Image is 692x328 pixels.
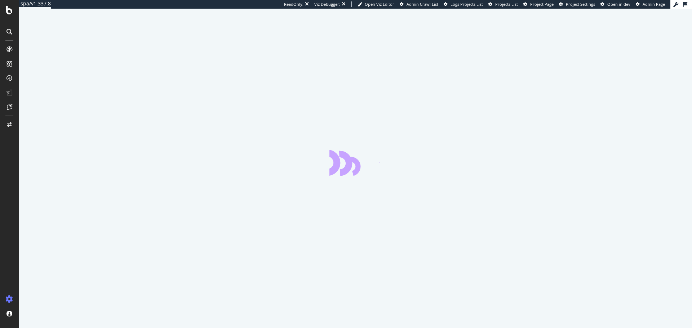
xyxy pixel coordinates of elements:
div: ReadOnly: [284,1,303,7]
span: Open Viz Editor [365,1,394,7]
span: Projects List [495,1,518,7]
div: Viz Debugger: [314,1,340,7]
a: Open in dev [600,1,630,7]
span: Open in dev [607,1,630,7]
a: Project Settings [559,1,595,7]
span: Project Page [530,1,554,7]
span: Admin Page [643,1,665,7]
span: Admin Crawl List [407,1,438,7]
a: Project Page [523,1,554,7]
span: Logs Projects List [451,1,483,7]
span: Project Settings [566,1,595,7]
a: Open Viz Editor [358,1,394,7]
a: Logs Projects List [444,1,483,7]
a: Admin Page [636,1,665,7]
a: Admin Crawl List [400,1,438,7]
a: Projects List [488,1,518,7]
div: animation [329,150,381,176]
